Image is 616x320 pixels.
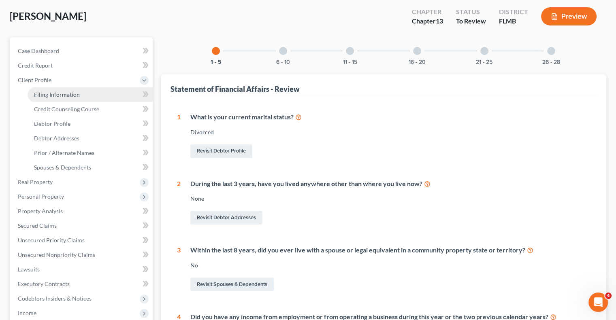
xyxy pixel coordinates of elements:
[34,106,99,112] span: Credit Counseling Course
[499,17,528,26] div: FLMB
[190,179,590,189] div: During the last 3 years, have you lived anywhere other than where you live now?
[177,112,181,160] div: 1
[190,261,590,269] div: No
[190,278,274,291] a: Revisit Spouses & Dependents
[18,62,53,69] span: Credit Report
[190,144,252,158] a: Revisit Debtor Profile
[34,164,91,171] span: Spouses & Dependents
[28,102,153,117] a: Credit Counseling Course
[605,292,612,299] span: 4
[177,179,181,227] div: 2
[11,277,153,291] a: Executory Contracts
[28,131,153,146] a: Debtor Addresses
[409,59,426,65] button: 16 - 20
[28,87,153,102] a: Filing Information
[11,44,153,58] a: Case Dashboard
[412,17,443,26] div: Chapter
[456,7,486,17] div: Status
[18,251,95,258] span: Unsecured Nonpriority Claims
[18,295,92,302] span: Codebtors Insiders & Notices
[276,59,290,65] button: 6 - 10
[476,59,492,65] button: 21 - 25
[171,84,300,94] div: Statement of Financial Affairs - Review
[28,117,153,131] a: Debtor Profile
[11,248,153,262] a: Unsecured Nonpriority Claims
[34,149,94,156] span: Prior / Alternate Names
[177,246,181,293] div: 3
[18,47,59,54] span: Case Dashboard
[499,7,528,17] div: District
[11,218,153,233] a: Secured Claims
[541,7,597,25] button: Preview
[542,59,560,65] button: 26 - 28
[18,76,51,83] span: Client Profile
[34,135,79,142] span: Debtor Addresses
[18,266,40,273] span: Lawsuits
[190,195,590,203] div: None
[11,204,153,218] a: Property Analysis
[18,280,70,287] span: Executory Contracts
[11,58,153,73] a: Credit Report
[588,292,608,312] iframe: Intercom live chat
[18,208,63,214] span: Property Analysis
[190,211,262,225] a: Revisit Debtor Addresses
[34,91,80,98] span: Filing Information
[436,17,443,25] span: 13
[18,178,53,185] span: Real Property
[11,262,153,277] a: Lawsuits
[211,59,222,65] button: 1 - 5
[412,7,443,17] div: Chapter
[343,59,357,65] button: 11 - 15
[10,10,86,22] span: [PERSON_NAME]
[28,160,153,175] a: Spouses & Dependents
[18,193,64,200] span: Personal Property
[190,246,590,255] div: Within the last 8 years, did you ever live with a spouse or legal equivalent in a community prope...
[190,112,590,122] div: What is your current marital status?
[456,17,486,26] div: To Review
[18,309,36,316] span: Income
[11,233,153,248] a: Unsecured Priority Claims
[28,146,153,160] a: Prior / Alternate Names
[190,128,590,136] div: Divorced
[18,237,85,244] span: Unsecured Priority Claims
[18,222,57,229] span: Secured Claims
[34,120,70,127] span: Debtor Profile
